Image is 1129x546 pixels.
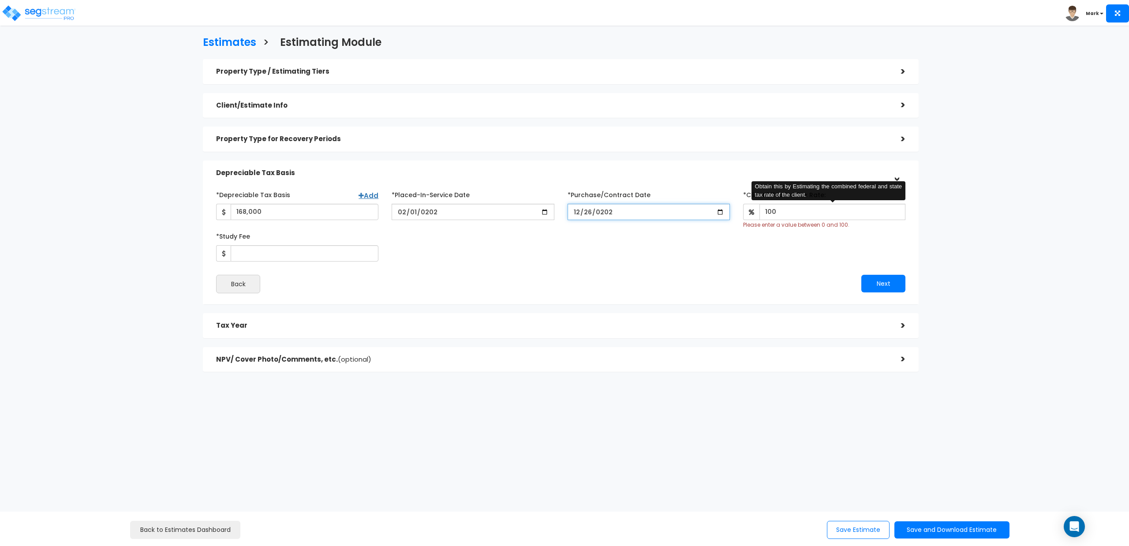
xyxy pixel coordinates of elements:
h5: Tax Year [216,322,888,329]
a: Back to Estimates Dashboard [130,521,240,539]
h5: Client/Estimate Info [216,102,888,109]
h5: NPV/ Cover Photo/Comments, etc. [216,356,888,363]
small: Please enter a value between 0 and 100. [743,221,849,228]
div: > [888,352,905,366]
a: Estimates [196,28,256,55]
label: *Client Effective Tax Rate: [743,187,826,199]
div: > [888,132,905,146]
img: avatar.png [1065,6,1080,21]
h3: Estimates [203,37,256,50]
button: Save and Download Estimate [894,521,1009,539]
h3: Estimating Module [280,37,381,50]
img: logo_pro_r.png [1,4,76,22]
div: Obtain this by Estimating the combined federal and state tax rate of the client. [751,181,905,200]
span: (optional) [338,355,371,364]
label: *Purchase/Contract Date [568,187,650,199]
div: > [888,65,905,79]
div: > [888,319,905,333]
div: > [890,164,903,182]
button: Next [861,275,905,292]
h5: Property Type for Recovery Periods [216,135,888,143]
b: Mark [1086,10,1099,17]
div: > [888,98,905,112]
label: *Depreciable Tax Basis [216,187,290,199]
div: Open Intercom Messenger [1064,516,1085,537]
a: Estimating Module [273,28,381,55]
h3: > [263,37,269,50]
label: *Study Fee [216,229,250,241]
h5: Depreciable Tax Basis [216,169,888,177]
a: Add [359,191,378,200]
label: *Placed-In-Service Date [392,187,470,199]
button: Save Estimate [827,521,890,539]
h5: Property Type / Estimating Tiers [216,68,888,75]
button: Back [216,275,260,293]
